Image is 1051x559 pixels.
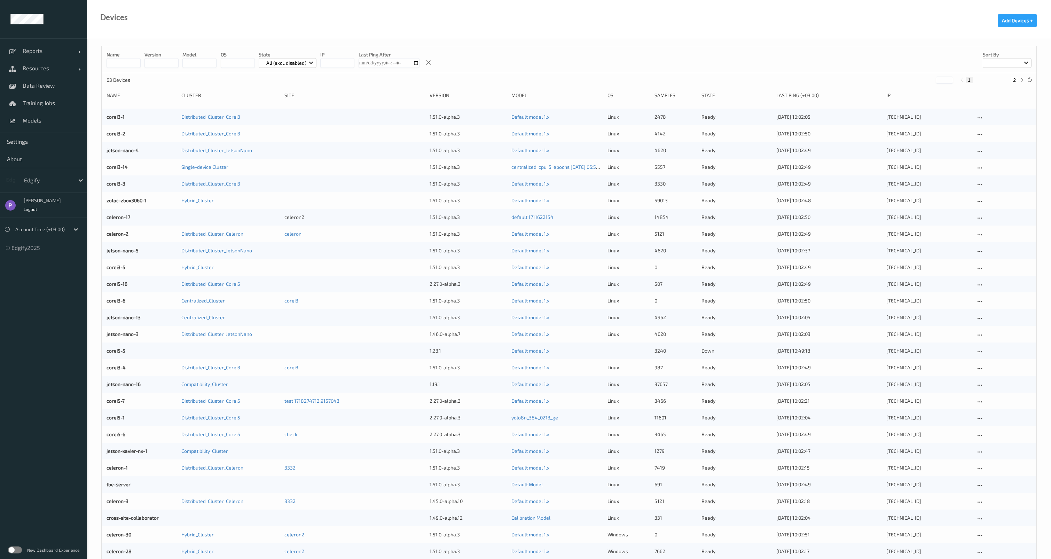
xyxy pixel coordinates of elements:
div: [DATE] 10:02:50 [776,214,881,221]
div: 7419 [654,464,697,471]
div: OS [607,92,650,99]
p: linux [607,197,650,204]
div: [DATE] 10:02:49 [776,431,881,438]
div: [TECHNICAL_ID] [886,247,971,254]
a: centralized_cpu_5_epochs [DATE] 06:59 [DATE] 03:59 Auto Save [511,164,651,170]
a: Default model 1.x [511,498,549,504]
p: State [259,51,317,58]
p: linux [607,164,650,171]
div: [DATE] 10:02:17 [776,548,881,555]
div: 987 [654,364,697,371]
p: linux [607,214,650,221]
a: corei5-1 [107,415,125,420]
a: Distributed_Cluster_Corei3 [181,114,240,120]
div: [DATE] 10:02:05 [776,314,881,321]
a: Distributed_Cluster_Celeron [181,498,243,504]
div: [TECHNICAL_ID] [886,281,971,288]
div: [DATE] 10:02:47 [776,448,881,455]
div: 1.51.0-alpha.3 [430,230,507,237]
div: 14854 [654,214,697,221]
div: 1.19.1 [430,381,507,388]
a: 3332 [284,498,296,504]
a: Distributed_Cluster_Celeron [181,465,243,471]
p: linux [607,498,650,505]
div: [TECHNICAL_ID] [886,147,971,154]
div: 3330 [654,180,697,187]
div: 4142 [654,130,697,137]
div: 331 [654,514,697,521]
p: ready [701,381,771,388]
a: celeron [284,231,301,237]
a: Distributed_Cluster_Corei5 [181,431,240,437]
a: default 1711622154 [511,214,554,220]
a: corei3-6 [107,298,125,304]
div: 1279 [654,448,697,455]
div: 5121 [654,498,697,505]
div: [TECHNICAL_ID] [886,331,971,338]
div: 59013 [654,197,697,204]
div: [TECHNICAL_ID] [886,531,971,538]
p: ready [701,180,771,187]
a: Default model 1.x [511,264,549,270]
div: 4620 [654,147,697,154]
a: Compatibility_Cluster [181,448,228,454]
div: 37657 [654,381,697,388]
div: [DATE] 10:02:18 [776,498,881,505]
p: linux [607,130,650,137]
a: Single-device Cluster [181,164,228,170]
p: ready [701,414,771,421]
p: linux [607,397,650,404]
p: linux [607,364,650,371]
a: Default model 1.x [511,431,549,437]
a: Default model 1.x [511,448,549,454]
div: 2.27.0-alpha.3 [430,397,507,404]
a: corei3-5 [107,264,125,270]
div: [DATE] 10:02:49 [776,264,881,271]
a: Default model 1.x [511,465,549,471]
div: 11601 [654,414,697,421]
a: jetson-nano-5 [107,247,139,253]
a: celeron-3 [107,498,128,504]
p: ready [701,464,771,471]
div: [DATE] 10:02:05 [776,381,881,388]
div: 2.27.0-alpha.3 [430,431,507,438]
a: Distributed_Cluster_JetsonNano [181,147,252,153]
div: [DATE] 10:02:05 [776,113,881,120]
button: Add Devices + [998,14,1037,27]
p: linux [607,414,650,421]
div: 1.51.0-alpha.3 [430,531,507,538]
div: 1.51.0-alpha.3 [430,113,507,120]
a: test 1718274712.9157043 [284,398,339,404]
div: 0 [654,297,697,304]
p: linux [607,264,650,271]
p: linux [607,230,650,237]
div: [TECHNICAL_ID] [886,431,971,438]
div: [TECHNICAL_ID] [886,164,971,171]
a: Default model 1.x [511,147,549,153]
p: ready [701,147,771,154]
div: [DATE] 10:02:50 [776,130,881,137]
p: OS [221,51,255,58]
div: [TECHNICAL_ID] [886,381,971,388]
div: 1.51.0-alpha.3 [430,314,507,321]
p: ready [701,531,771,538]
a: Default model 1.x [511,548,549,554]
p: ready [701,164,771,171]
div: [TECHNICAL_ID] [886,230,971,237]
div: 5121 [654,230,697,237]
a: corei3 [284,364,298,370]
p: ready [701,230,771,237]
a: Default model 1.x [511,247,549,253]
div: 4620 [654,247,697,254]
div: Cluster [181,92,280,99]
div: [DATE] 10:02:49 [776,364,881,371]
a: corei5-16 [107,281,127,287]
div: 1.51.0-alpha.3 [430,147,507,154]
div: 1.51.0-alpha.3 [430,548,507,555]
div: 2478 [654,113,697,120]
a: jetson-nano-3 [107,331,139,337]
a: corei3-4 [107,364,126,370]
div: celeron2 [284,214,425,221]
div: [TECHNICAL_ID] [886,498,971,505]
p: down [701,347,771,354]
